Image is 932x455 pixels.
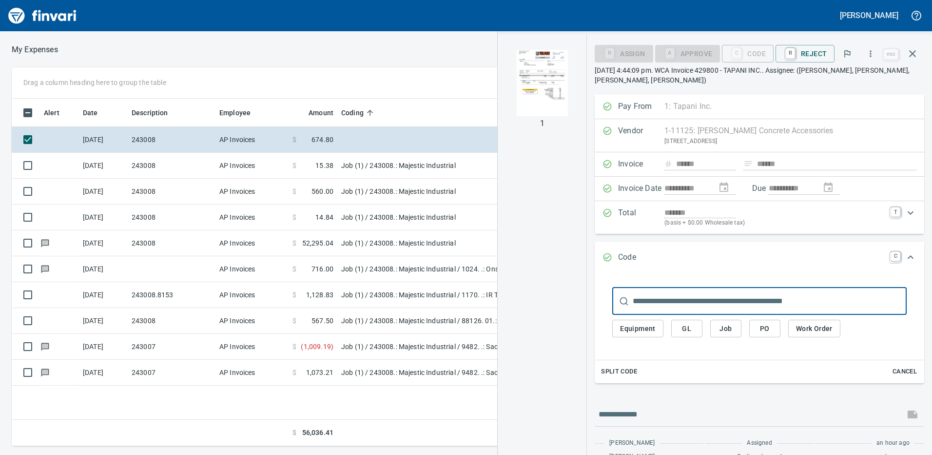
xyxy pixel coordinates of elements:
button: Work Order [788,320,840,338]
span: Date [83,107,111,119]
span: Description [132,107,181,119]
a: R [786,48,795,59]
p: Drag a column heading here to group the table [23,78,166,87]
span: Alert [44,107,59,119]
a: esc [884,49,898,60]
span: $ [292,316,296,326]
td: Job (1) / 243008.: Majestic Industrial [337,179,581,205]
p: 1 [540,118,544,129]
td: Job (1) / 243008.: Majestic Industrial / 88126. 01.: Field Welding / 5: Other [337,308,581,334]
td: AP Invoices [215,153,289,179]
button: GL [671,320,702,338]
td: 243008 [128,230,215,256]
img: Page 1 [509,50,575,116]
span: [PERSON_NAME] [609,438,655,448]
span: Equipment [620,323,656,335]
td: AP Invoices [215,282,289,308]
p: My Expenses [12,44,58,56]
span: This records your message into the invoice and notifies anyone mentioned [901,403,924,426]
span: Employee [219,107,263,119]
span: $ [292,428,296,438]
span: Date [83,107,98,119]
td: 243008 [128,308,215,334]
span: an hour ago [876,438,910,448]
nav: breadcrumb [12,44,58,56]
span: Employee [219,107,251,119]
td: AP Invoices [215,308,289,334]
td: AP Invoices [215,230,289,256]
button: [PERSON_NAME] [837,8,901,23]
span: Alert [44,107,72,119]
span: Description [132,107,168,119]
span: $ [292,212,296,222]
td: AP Invoices [215,334,289,360]
span: $ [292,135,296,145]
td: 243008 [128,153,215,179]
span: $ [292,290,296,300]
span: $ [292,368,296,377]
td: AP Invoices [215,360,289,386]
td: AP Invoices [215,205,289,230]
span: $ [292,238,296,248]
span: 1,073.21 [306,368,333,377]
td: [DATE] [79,179,128,205]
span: ( 1,009.19 ) [301,342,333,352]
td: 243008 [128,205,215,230]
span: 56,036.41 [302,428,333,438]
td: AP Invoices [215,256,289,282]
td: [DATE] [79,256,128,282]
td: 243008.8153 [128,282,215,308]
span: Work Order [796,323,833,335]
span: PO [757,323,773,335]
img: Finvari [6,4,79,27]
button: RReject [776,45,835,62]
span: $ [292,264,296,274]
span: 716.00 [311,264,333,274]
span: 1,128.83 [306,290,333,300]
td: [DATE] [79,153,128,179]
span: $ [292,186,296,196]
td: [DATE] [79,205,128,230]
td: [DATE] [79,230,128,256]
span: $ [292,342,296,352]
h5: [PERSON_NAME] [840,10,898,21]
div: Expand [595,242,924,274]
td: Job (1) / 243008.: Majestic Industrial [337,205,581,230]
p: Code [618,251,664,264]
td: Job (1) / 243008.: Majestic Industrial / 9482. .: Sack and Patch Tilt Panels / 3: Material [337,334,581,360]
div: Expand [595,274,924,383]
td: 243008 [128,179,215,205]
span: Coding [341,107,376,119]
td: [DATE] [79,127,128,153]
span: Has messages [40,266,50,272]
button: Job [710,320,741,338]
button: Cancel [889,364,920,379]
span: Cancel [892,366,918,377]
span: Coding [341,107,364,119]
span: Has messages [40,369,50,375]
td: [DATE] [79,360,128,386]
td: 243007 [128,360,215,386]
span: 674.80 [311,135,333,145]
span: Reject [783,45,827,62]
td: Job (1) / 243008.: Majestic Industrial [337,153,581,179]
span: Job [718,323,734,335]
td: [DATE] [79,334,128,360]
button: Equipment [612,320,663,338]
td: Job (1) / 243008.: Majestic Industrial / 1024. .: Onsite Safety Training / 5: Other [337,256,581,282]
p: (basis + $0.00 Wholesale tax) [664,218,885,228]
span: 567.50 [311,316,333,326]
a: T [891,207,900,217]
span: GL [679,323,695,335]
button: PO [749,320,780,338]
button: Split Code [599,364,640,379]
p: [DATE] 4:44:09 pm. WCA Invoice 429800 - TAPANI INC.. Assignee: ([PERSON_NAME], [PERSON_NAME], [PE... [595,65,924,85]
td: [DATE] [79,308,128,334]
td: AP Invoices [215,127,289,153]
td: [DATE] [79,282,128,308]
td: AP Invoices [215,179,289,205]
td: Job (1) / 243008.: Majestic Industrial / 1170. .: IR Telescopic Forklift 10K / 5: Other [337,282,581,308]
span: Assigned [747,438,772,448]
span: Split Code [601,366,637,377]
